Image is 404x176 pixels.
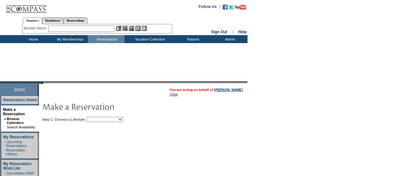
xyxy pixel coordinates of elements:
td: Follow Us :: [199,4,221,11]
a: Become our fan on Facebook [223,6,228,10]
img: Impersonate [129,26,134,31]
td: · [4,125,6,129]
a: Members [23,17,42,24]
img: Subscribe to our YouTube Channel [235,5,246,10]
span: :: [232,30,234,34]
a: Residences [42,17,64,24]
td: · [4,148,5,156]
a: Subscribe to our YouTube Channel [235,6,246,10]
a: Help [238,30,247,34]
td: Reports [174,35,211,43]
a: Reservation History [6,148,25,156]
img: b_edit.gif [116,26,121,31]
a: Upcoming Reservations [6,140,27,148]
img: Reservations [135,26,141,31]
b: » [4,117,6,121]
a: Reservations [64,17,88,24]
img: promoShadowLeftCorner.gif [41,81,43,84]
a: My Reservation Wish List [3,162,32,171]
a: Follow us on Twitter [229,6,234,10]
a: Browse Calendars [7,117,24,125]
img: b_calculator.gif [141,26,147,31]
td: · [4,140,5,148]
a: Make a Reservation [3,107,25,116]
span: [DATE] [14,88,25,92]
td: My Memberships [51,35,88,43]
a: Search Availability [7,125,35,129]
b: Step 1: Choose a Lifestyle: [42,118,86,121]
td: Vacation Collection [125,35,174,43]
a: Sign Out [211,30,227,34]
a: [PERSON_NAME] [214,88,243,92]
a: Reservation Home [3,98,37,102]
td: Home [14,35,51,43]
td: Admin [211,35,248,43]
img: Follow us on Twitter [229,4,234,10]
a: Clear [170,92,178,96]
td: Reservations [88,35,125,43]
img: blank.gif [43,81,44,84]
img: View [122,26,128,31]
img: Become our fan on Facebook [223,4,228,10]
img: pgTtlMakeReservation.gif [42,100,170,113]
a: My Reservations [3,135,34,139]
div: Member Name: [24,26,48,31]
span: You are acting on behalf of: [170,88,243,92]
